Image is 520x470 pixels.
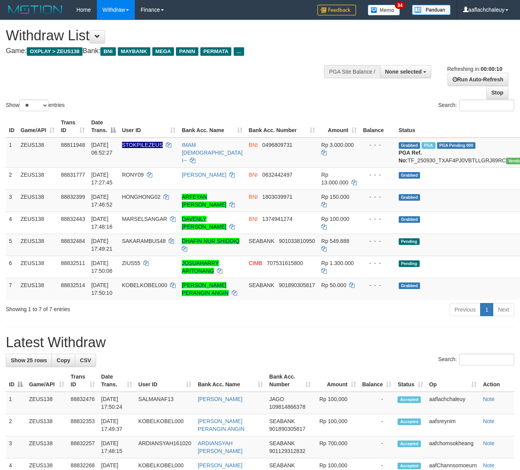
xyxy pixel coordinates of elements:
img: MOTION_logo.png [6,4,65,15]
span: Rp 3.000.000 [321,142,354,148]
span: Pending [399,260,420,267]
span: 88832443 [61,216,85,222]
td: - [359,414,395,436]
span: Nama rekening ada tanda titik/strip, harap diedit [122,142,163,148]
span: Grabbed [399,216,420,223]
h4: Game: Bank: [6,47,339,55]
span: Pending [399,238,420,245]
td: - [359,392,395,414]
th: Bank Acc. Name: activate to sort column ascending [195,370,266,392]
th: Game/API: activate to sort column ascending [26,370,67,392]
span: Rp 13.000.000 [321,172,348,186]
span: HONGHONG02 [122,194,161,200]
span: Copy [57,357,70,363]
span: None selected [385,69,422,75]
span: RONY09 [122,172,144,178]
span: 34 [395,2,405,9]
div: PGA Site Balance / [324,65,380,78]
span: BNI [249,172,258,178]
td: ZEUS138 [17,278,58,300]
label: Search: [438,354,514,365]
td: 1 [6,392,26,414]
span: Copy 901129312832 to clipboard [269,448,305,454]
span: Accepted [398,463,421,469]
span: [DATE] 17:46:52 [91,194,112,208]
a: 1 [480,303,493,316]
span: CSV [80,357,91,363]
td: 3 [6,436,26,458]
span: SEABANK [269,418,295,424]
h1: Latest Withdraw [6,335,514,350]
span: SEABANK [249,238,274,244]
span: SEABANK [269,440,295,446]
td: ZEUS138 [26,414,67,436]
span: MAYBANK [118,47,150,56]
td: [DATE] 17:49:37 [98,414,135,436]
th: Bank Acc. Name: activate to sort column ascending [179,115,246,138]
input: Search: [459,354,514,365]
span: Grabbed [399,172,420,179]
span: Accepted [398,418,421,425]
td: [DATE] 17:50:24 [98,392,135,414]
div: - - - [363,171,393,179]
span: SAKARAMBUS48 [122,238,166,244]
span: Accepted [398,396,421,403]
td: 6 [6,256,17,278]
a: CSV [75,354,96,367]
span: PGA Pending [437,142,476,149]
span: 88832514 [61,282,85,288]
span: Rp 150.000 [321,194,349,200]
span: Show 25 rows [11,357,47,363]
a: ARFEYAN [PERSON_NAME] [182,194,226,208]
th: User ID: activate to sort column ascending [135,370,195,392]
span: Grabbed [399,142,420,149]
span: SEABANK [269,462,295,468]
td: 7 [6,278,17,300]
a: Run Auto-Refresh [448,73,508,86]
th: ID: activate to sort column descending [6,370,26,392]
td: 2 [6,414,26,436]
span: Accepted [398,441,421,447]
td: ZEUS138 [17,234,58,256]
img: Button%20Memo.svg [368,5,400,15]
span: KOBELKOBEL000 [122,282,167,288]
span: SEABANK [249,282,274,288]
span: 88832399 [61,194,85,200]
th: Amount: activate to sort column ascending [314,370,359,392]
th: Action [480,370,514,392]
td: ZEUS138 [17,256,58,278]
td: ARDIANSYAH161020 [135,436,195,458]
td: ZEUS138 [17,212,58,234]
td: KOBELKOBEL000 [135,414,195,436]
td: Rp 700,000 [314,436,359,458]
th: Date Trans.: activate to sort column descending [88,115,119,138]
span: PANIN [176,47,198,56]
span: MARSELSANGAR [122,216,167,222]
td: Rp 100,000 [314,414,359,436]
button: None selected [380,65,432,78]
span: CIMB [249,260,262,266]
span: [DATE] 06:52:27 [91,142,112,156]
label: Search: [438,100,514,111]
div: - - - [363,281,393,289]
a: [PERSON_NAME] PERANGIN ANGIN [182,282,229,296]
img: panduan.png [412,5,451,15]
a: [PERSON_NAME] [198,396,242,402]
a: ARDIANSYAH [PERSON_NAME] [198,440,242,454]
span: 88831777 [61,172,85,178]
td: ZEUS138 [17,138,58,168]
td: ZEUS138 [26,436,67,458]
span: [DATE] 17:48:16 [91,216,112,230]
span: BNI [100,47,115,56]
a: Note [483,396,494,402]
td: 88832257 [67,436,98,458]
th: Balance: activate to sort column ascending [359,370,395,392]
span: Copy 0632442497 to clipboard [262,172,293,178]
span: Copy 0496809731 to clipboard [262,142,293,148]
span: [DATE] 17:50:06 [91,260,112,274]
a: Next [493,303,514,316]
span: Copy 707531615800 to clipboard [267,260,303,266]
span: Copy 109814866378 to clipboard [269,404,305,410]
b: PGA Ref. No: [399,150,422,164]
span: MEGA [152,47,174,56]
